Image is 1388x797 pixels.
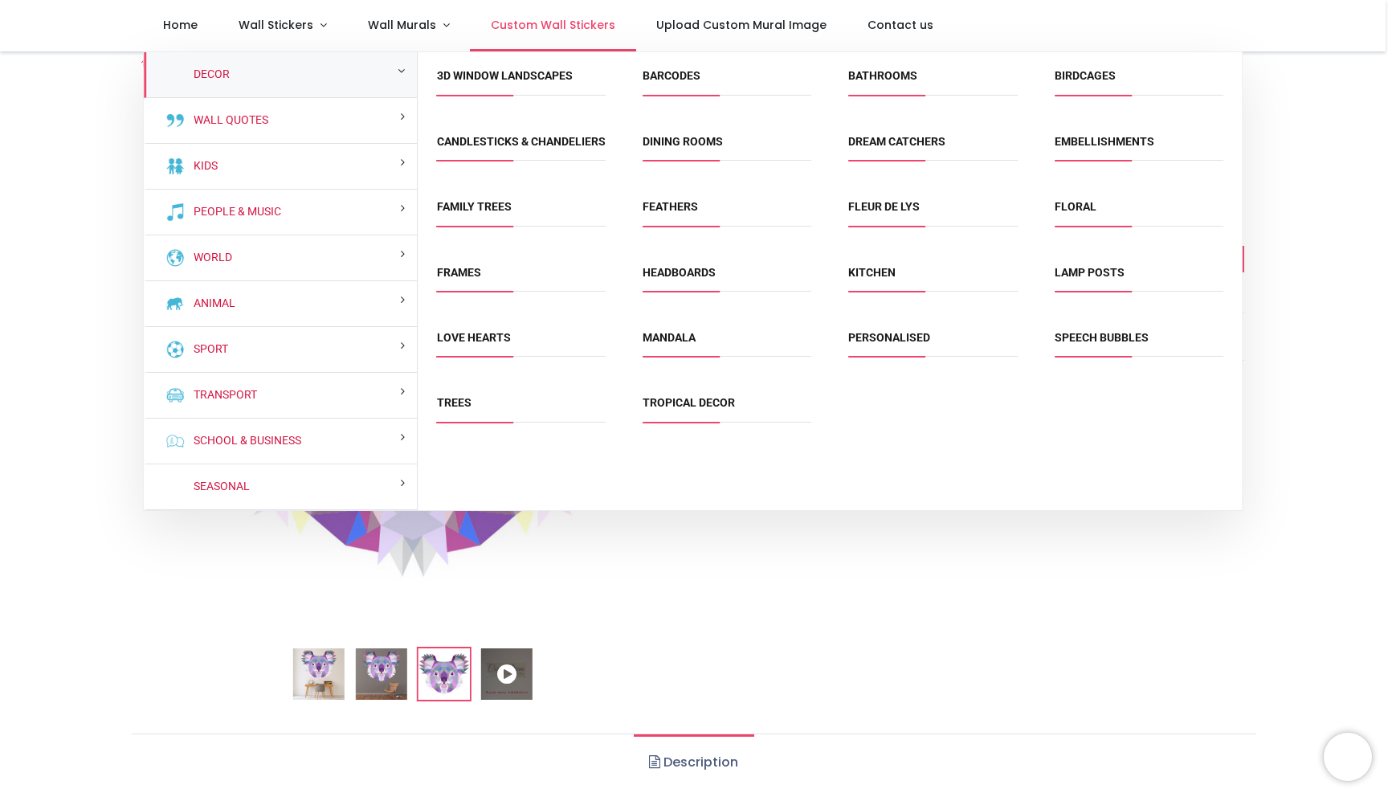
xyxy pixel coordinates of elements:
a: Frames [437,266,481,279]
img: Geometric Koala Wall Sticker [293,648,345,700]
img: Sport [165,340,185,359]
span: Speech Bubbles [1055,330,1223,357]
span: Frames [437,265,606,292]
img: Seasonal [165,477,185,497]
iframe: Brevo live chat [1324,733,1372,781]
img: WS-35316-03 [418,648,470,700]
span: Candlesticks & Chandeliers [437,134,606,161]
a: School & Business [187,433,301,449]
span: Home [163,17,198,33]
span: Trees [437,395,606,422]
span: Dining Rooms [643,134,811,161]
a: Birdcages [1055,69,1116,82]
img: Transport [165,386,185,405]
a: Speech Bubbles [1055,331,1149,344]
a: Dining Rooms [643,135,723,148]
a: Lamp Posts [1055,266,1125,279]
a: Bathrooms [848,69,917,82]
a: World [187,250,232,266]
a: Transport [187,387,257,403]
span: Lamp Posts [1055,265,1223,292]
span: Floral [1055,199,1223,226]
span: Barcodes [643,68,811,95]
span: Upload Custom Mural Image [656,17,827,33]
span: Mandala [643,330,811,357]
img: World [165,248,185,268]
a: Mandala [643,331,696,344]
img: Animal [165,294,185,313]
a: Description [634,734,753,791]
a: Decor [187,67,230,83]
a: Personalised [848,331,930,344]
a: Barcodes [643,69,700,82]
a: Fleur de Lys [848,200,920,213]
img: Decor [165,65,185,84]
a: Seasonal [187,479,250,495]
span: Wall Stickers [239,17,313,33]
span: Wall Murals [368,17,436,33]
a: Kids [187,158,218,174]
a: Trees [437,396,472,409]
a: Candlesticks & Chandeliers [437,135,606,148]
img: People & Music [165,202,185,222]
span: Love Hearts [437,330,606,357]
span: Personalised [848,330,1017,357]
span: Custom Wall Stickers [491,17,615,33]
span: Birdcages [1055,68,1223,95]
a: 3D Window Landscapes [437,69,573,82]
span: 3D Window Landscapes [437,68,606,95]
img: Kids [165,157,185,176]
span: Embellishments [1055,134,1223,161]
a: Family Trees [437,200,512,213]
a: Wall Quotes [187,112,268,129]
a: Embellishments [1055,135,1154,148]
a: Kitchen [848,266,896,279]
span: Bathrooms [848,68,1017,95]
a: Sport [187,341,228,358]
span: Headboards [643,265,811,292]
a: Headboards [643,266,716,279]
span: Fleur de Lys [848,199,1017,226]
span: Contact us [867,17,933,33]
img: WS-35316-02 [356,648,407,700]
img: School & Business [165,431,185,451]
img: Wall Quotes [165,111,185,130]
a: Animal [187,296,235,312]
a: Dream Catchers [848,135,945,148]
a: People & Music [187,204,281,220]
a: Floral [1055,200,1096,213]
span: Tropical Decor [643,395,811,422]
a: Tropical Decor [643,396,735,409]
span: Dream Catchers [848,134,1017,161]
span: Kitchen [848,265,1017,292]
span: Feathers [643,199,811,226]
span: Family Trees [437,199,606,226]
a: Feathers [643,200,698,213]
a: Love Hearts [437,331,511,344]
